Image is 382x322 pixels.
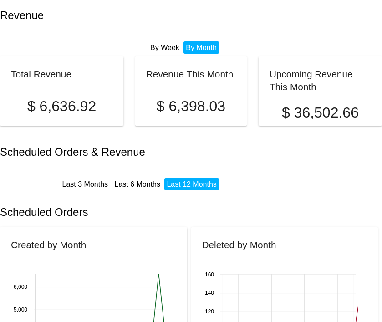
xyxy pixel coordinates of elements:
[114,180,160,188] a: Last 6 Months
[270,69,353,92] h2: Upcoming Revenue This Month
[146,69,234,79] h2: Revenue This Month
[204,271,214,278] text: 160
[11,69,71,79] h2: Total Revenue
[148,41,182,54] li: By Week
[202,240,276,250] h2: Deleted by Month
[14,307,27,313] text: 5,000
[204,290,214,296] text: 140
[11,240,86,250] h2: Created by Month
[14,284,27,291] text: 6,000
[183,41,219,54] li: By Month
[270,104,371,121] p: $ 36,502.66
[62,180,108,188] a: Last 3 Months
[167,180,216,188] a: Last 12 Months
[204,309,214,315] text: 120
[11,98,112,115] p: $ 6,636.92
[146,98,236,115] p: $ 6,398.03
